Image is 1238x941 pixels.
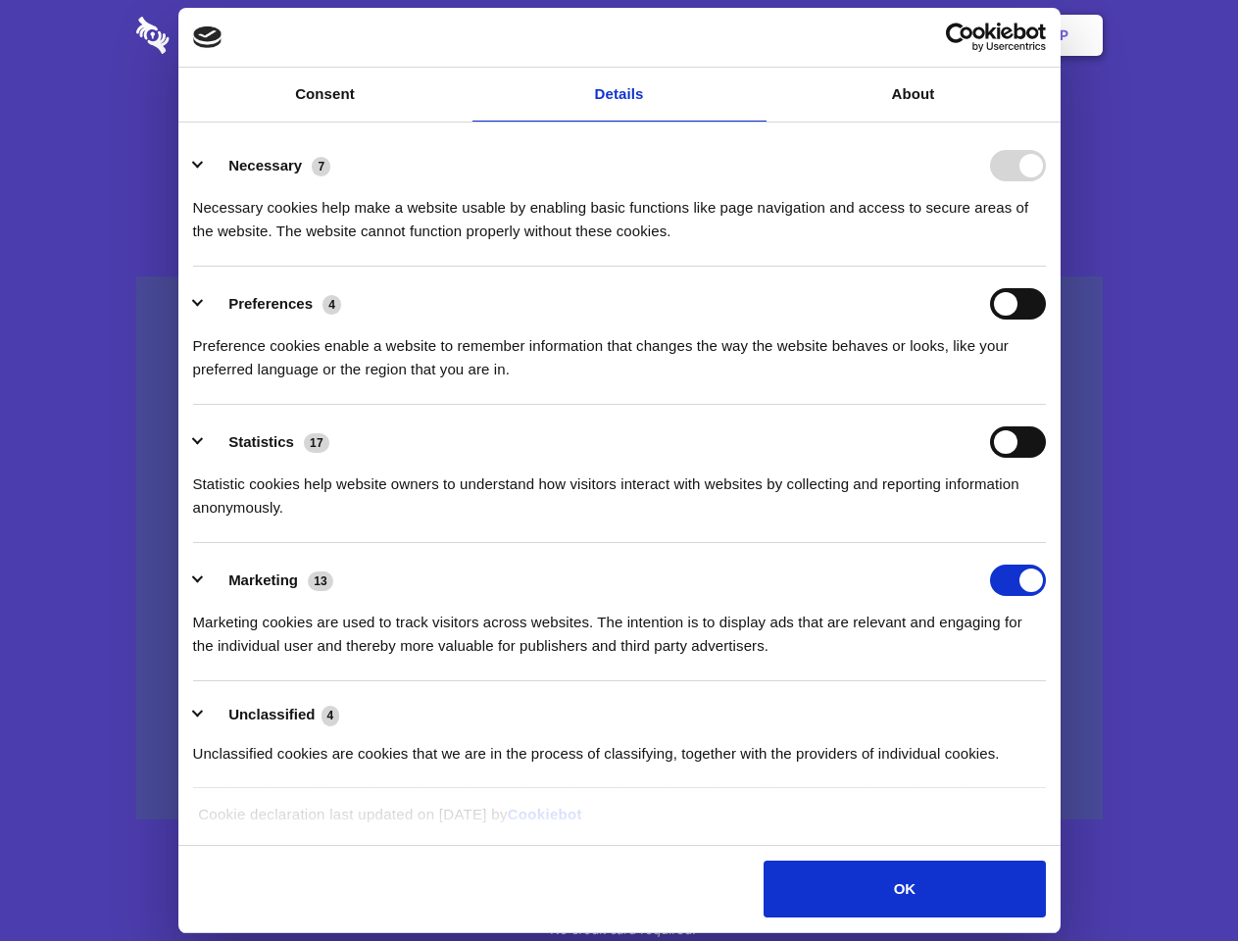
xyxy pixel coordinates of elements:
button: Marketing (13) [193,565,346,596]
span: 13 [308,571,333,591]
label: Preferences [228,295,313,312]
span: 4 [322,706,340,725]
div: Cookie declaration last updated on [DATE] by [183,803,1055,841]
button: Necessary (7) [193,150,343,181]
a: Pricing [575,5,661,66]
div: Preference cookies enable a website to remember information that changes the way the website beha... [193,320,1046,381]
span: 7 [312,157,330,176]
label: Marketing [228,571,298,588]
label: Statistics [228,433,294,450]
a: Login [889,5,974,66]
a: Details [472,68,767,122]
span: 17 [304,433,329,453]
div: Unclassified cookies are cookies that we are in the process of classifying, together with the pro... [193,727,1046,766]
div: Marketing cookies are used to track visitors across websites. The intention is to display ads tha... [193,596,1046,658]
div: Necessary cookies help make a website usable by enabling basic functions like page navigation and... [193,181,1046,243]
img: logo-wordmark-white-trans-d4663122ce5f474addd5e946df7df03e33cb6a1c49d2221995e7729f52c070b2.svg [136,17,304,54]
a: About [767,68,1061,122]
img: logo [193,26,223,48]
button: OK [764,861,1045,917]
div: Statistic cookies help website owners to understand how visitors interact with websites by collec... [193,458,1046,520]
a: Usercentrics Cookiebot - opens in a new window [874,23,1046,52]
label: Necessary [228,157,302,173]
a: Cookiebot [508,806,582,822]
h1: Eliminate Slack Data Loss. [136,88,1103,159]
a: Contact [795,5,885,66]
a: Wistia video thumbnail [136,276,1103,820]
span: 4 [322,295,341,315]
iframe: Drift Widget Chat Controller [1140,843,1214,917]
button: Preferences (4) [193,288,354,320]
a: Consent [178,68,472,122]
button: Statistics (17) [193,426,342,458]
h4: Auto-redaction of sensitive data, encrypted data sharing and self-destructing private chats. Shar... [136,178,1103,243]
button: Unclassified (4) [193,703,352,727]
